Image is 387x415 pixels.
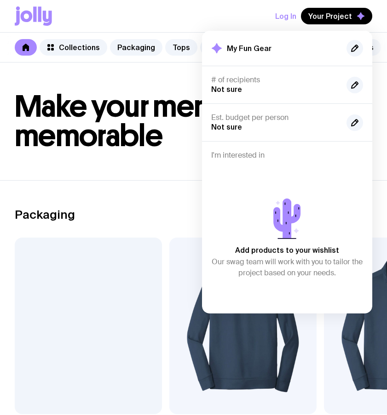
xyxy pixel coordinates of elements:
[211,123,242,131] span: Not sure
[211,85,242,93] span: Not sure
[200,39,253,56] a: Outerwear
[110,39,162,56] a: Packaging
[301,8,372,24] button: Your Project
[211,113,339,122] h4: Est. budget per person
[275,8,296,24] button: Log In
[211,151,363,160] h4: I'm interested in
[165,39,197,56] a: Tops
[235,244,339,256] p: Add products to your wishlist
[59,43,100,52] span: Collections
[227,44,271,53] h2: My Fun Gear
[40,39,107,56] a: Collections
[211,75,339,85] h4: # of recipients
[211,256,363,279] p: Our swag team will work with you to tailor the project based on your needs.
[308,11,352,21] span: Your Project
[15,88,232,154] span: Make your merch memorable
[15,208,75,222] h2: Packaging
